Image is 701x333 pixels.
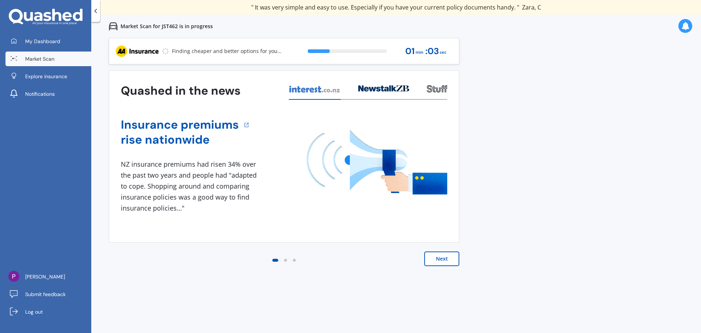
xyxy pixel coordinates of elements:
span: Submit feedback [25,291,66,298]
span: 01 [405,46,415,56]
span: min [415,48,424,57]
a: Explore insurance [5,69,91,84]
span: : 03 [425,46,439,56]
img: photo.jpg [8,271,19,282]
span: Market Scan [25,55,54,63]
span: Log out [25,308,43,315]
a: Market Scan [5,52,91,66]
h3: Quashed in the news [121,83,241,98]
div: NZ insurance premiums had risen 34% over the past two years and people had "adapted to cope. Shop... [121,159,260,213]
button: Next [424,251,459,266]
p: Market Scan for JST462 is in progress [120,23,213,30]
a: Notifications [5,87,91,101]
span: Notifications [25,90,55,98]
span: Explore insurance [25,73,67,80]
a: Insurance premiums [121,117,239,132]
img: media image [307,130,447,194]
p: Finding cheaper and better options for you... [172,48,281,55]
a: Submit feedback [5,287,91,302]
a: My Dashboard [5,34,91,49]
a: Log out [5,304,91,319]
span: [PERSON_NAME] [25,273,65,280]
a: [PERSON_NAME] [5,269,91,284]
a: rise nationwide [121,132,239,147]
span: sec [440,48,447,57]
span: My Dashboard [25,38,60,45]
img: car.f15378c7a67c060ca3f3.svg [109,22,118,31]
